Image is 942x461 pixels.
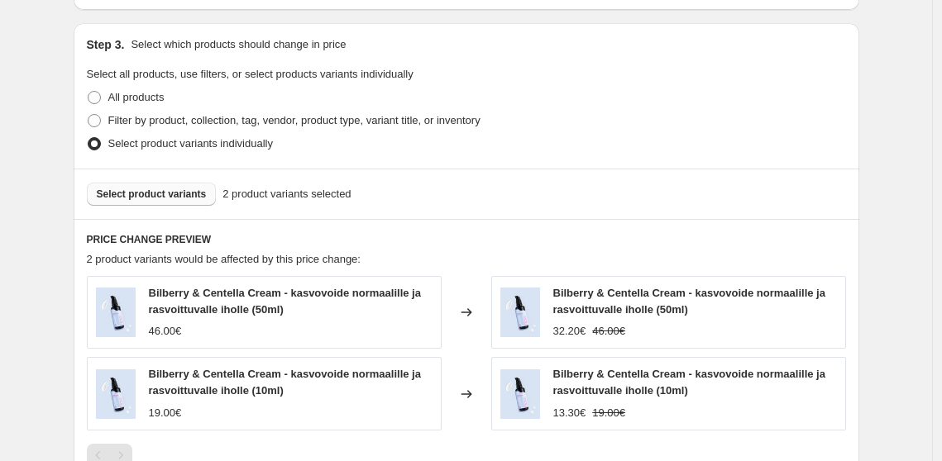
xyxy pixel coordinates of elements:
img: Bilberry_Centella_main_80x.jpg [96,288,136,337]
img: Bilberry_Centella_main_80x.jpg [96,369,136,419]
span: All products [108,91,165,103]
span: Select product variants individually [108,137,273,150]
span: 2 product variants would be affected by this price change: [87,253,361,265]
span: Bilberry & Centella Cream - kasvovoide normaalille ja rasvoittuvalle iholle (50ml) [553,287,825,316]
span: Bilberry & Centella Cream - kasvovoide normaalille ja rasvoittuvalle iholle (10ml) [149,368,421,397]
div: 46.00€ [149,323,182,340]
div: 13.30€ [553,405,586,421]
h6: PRICE CHANGE PREVIEW [87,233,846,246]
p: Select which products should change in price [131,36,346,53]
img: Bilberry_Centella_main_80x.jpg [500,369,540,419]
div: 32.20€ [553,323,586,340]
strike: 46.00€ [592,323,625,340]
span: Filter by product, collection, tag, vendor, product type, variant title, or inventory [108,114,481,126]
span: Select all products, use filters, or select products variants individually [87,68,414,80]
span: Bilberry & Centella Cream - kasvovoide normaalille ja rasvoittuvalle iholle (10ml) [553,368,825,397]
h2: Step 3. [87,36,125,53]
strike: 19.00€ [592,405,625,421]
button: Select product variants [87,183,217,206]
span: Select product variants [97,188,207,201]
span: 2 product variants selected [222,186,351,202]
span: Bilberry & Centella Cream - kasvovoide normaalille ja rasvoittuvalle iholle (50ml) [149,287,421,316]
img: Bilberry_Centella_main_80x.jpg [500,288,540,337]
div: 19.00€ [149,405,182,421]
